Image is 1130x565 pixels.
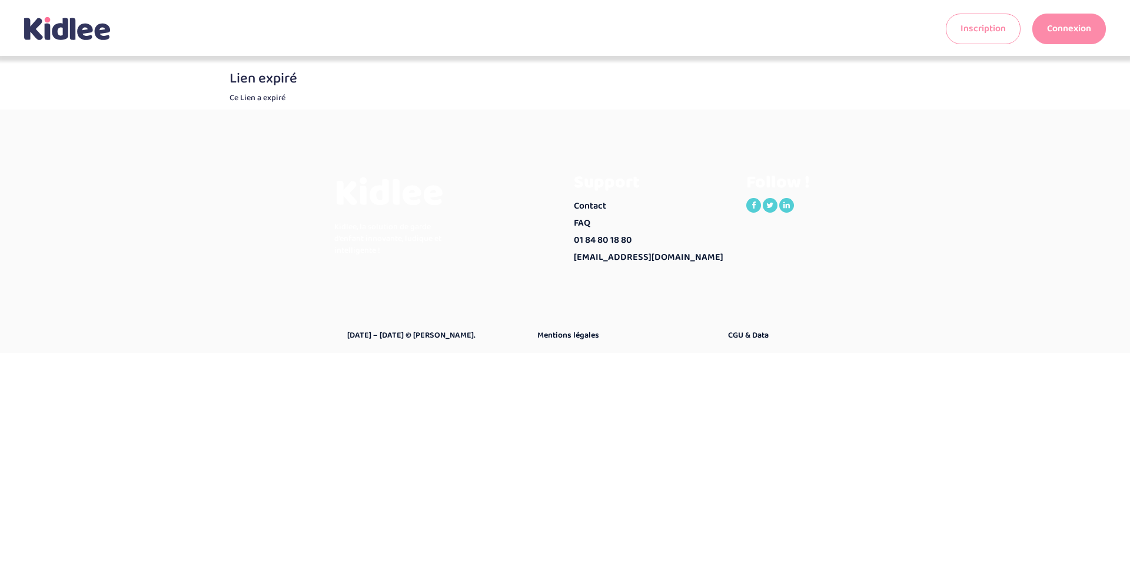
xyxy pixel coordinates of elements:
a: FAQ [574,215,729,232]
h3: Support [574,173,729,192]
p: Kidlee, la solution de garde d’enfant innovante, ludique et intelligente ! [334,221,452,256]
h3: Kidlee [334,173,452,215]
a: [EMAIL_ADDRESS][DOMAIN_NAME] [574,249,729,266]
h3: Follow ! [746,173,901,192]
p: Ce Lien a expiré [230,92,900,104]
a: Connexion [1032,14,1106,44]
a: [DATE] – [DATE] © [PERSON_NAME]. [347,329,520,341]
a: Inscription [946,14,1021,44]
a: 01 84 80 18 80 [574,232,729,249]
a: Contact [574,198,729,215]
a: CGU & Data [728,329,900,341]
a: Mentions légales [537,329,710,341]
h3: Lien expiré [230,71,900,86]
